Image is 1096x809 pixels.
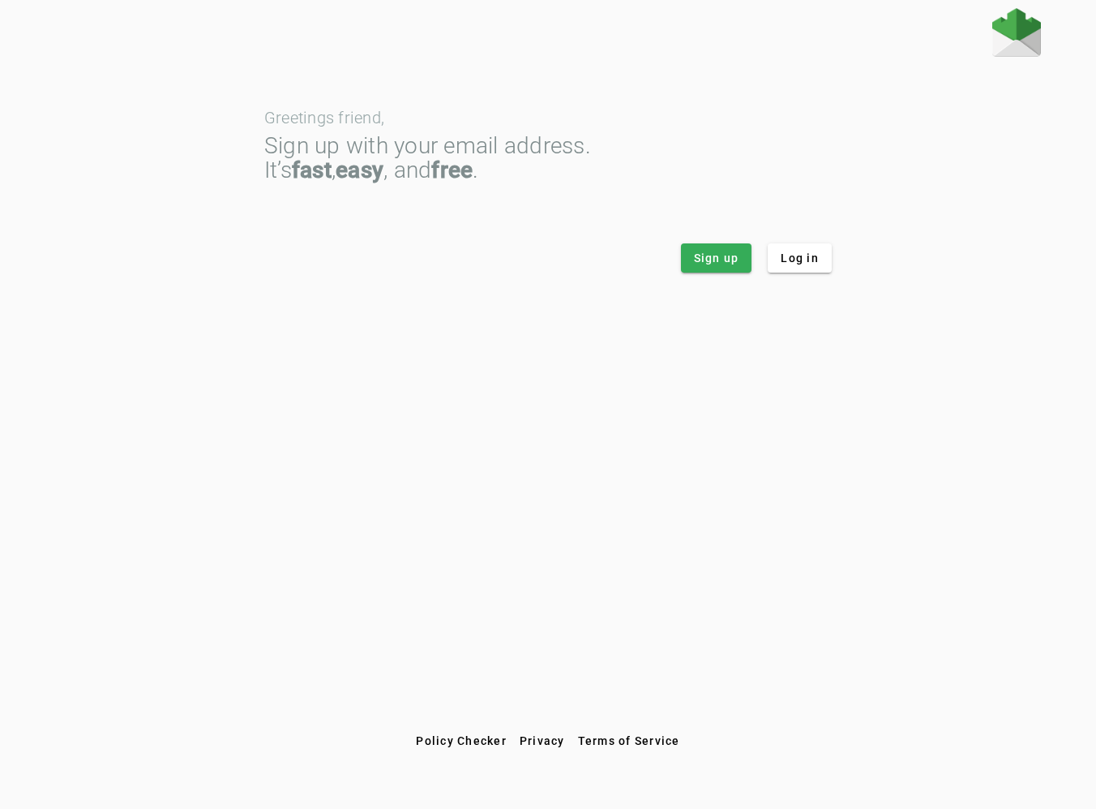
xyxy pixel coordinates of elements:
span: Log in [781,250,819,266]
strong: fast [292,157,332,183]
div: Sign up with your email address. It’s , , and . [264,134,832,183]
button: Log in [768,243,832,273]
button: Privacy [513,726,572,755]
img: Fraudmarc Logo [992,8,1041,57]
button: Sign up [681,243,752,273]
strong: easy [336,157,383,183]
span: Privacy [520,734,565,747]
div: Greetings friend, [264,110,832,126]
button: Policy Checker [409,726,513,755]
span: Terms of Service [578,734,680,747]
strong: free [431,157,473,183]
button: Terms of Service [572,726,687,755]
span: Sign up [694,250,739,266]
span: Policy Checker [416,734,507,747]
